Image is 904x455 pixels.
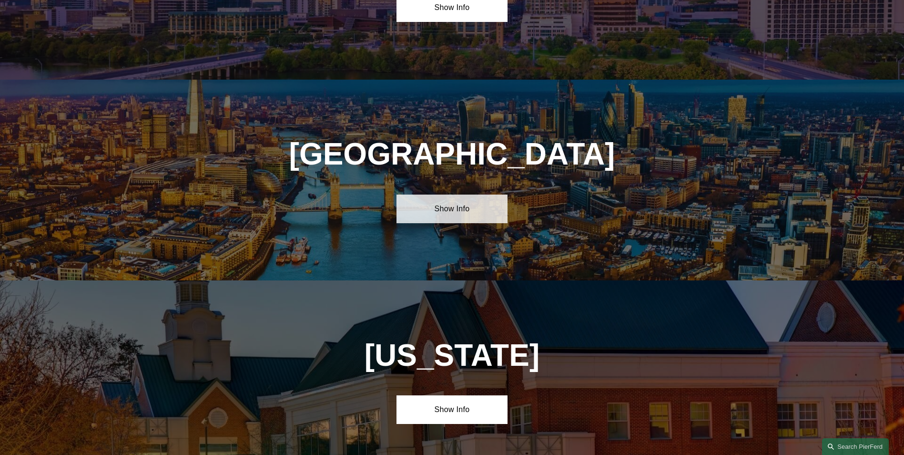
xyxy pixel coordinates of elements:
a: Show Info [396,395,508,424]
a: Search this site [822,438,889,455]
h1: [US_STATE] [285,338,619,373]
h1: [GEOGRAPHIC_DATA] [285,137,619,172]
a: Show Info [396,195,508,223]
